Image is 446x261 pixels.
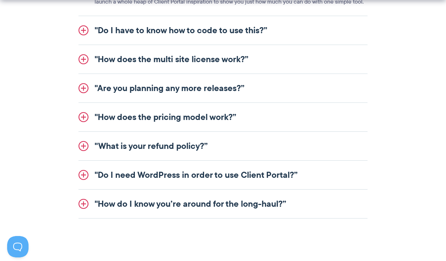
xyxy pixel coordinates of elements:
a: "Are you planning any more releases?” [78,74,368,102]
a: "How does the multi site license work?” [78,45,368,74]
iframe: Toggle Customer Support [7,236,29,257]
a: "Do I have to know how to code to use this?” [78,16,368,45]
a: "Do I need WordPress in order to use Client Portal?” [78,161,368,189]
a: "How do I know you’re around for the long-haul?” [78,190,368,218]
a: "What is your refund policy?” [78,132,368,160]
a: "How does the pricing model work?” [78,103,368,131]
